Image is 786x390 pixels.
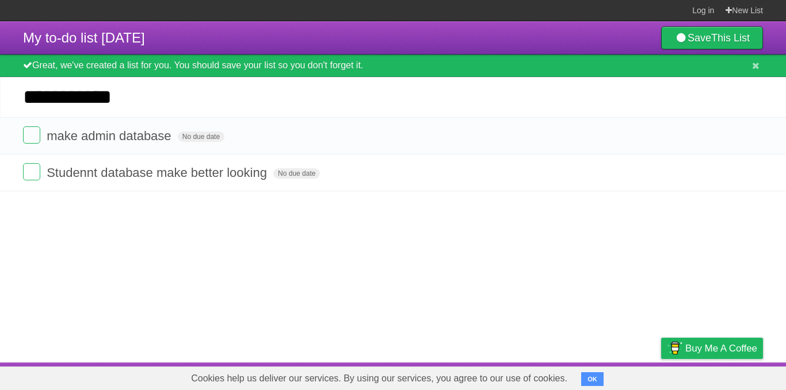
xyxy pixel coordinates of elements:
[690,365,763,387] a: Suggest a feature
[667,338,682,358] img: Buy me a coffee
[646,365,676,387] a: Privacy
[47,129,174,143] span: make admin database
[581,372,604,386] button: OK
[607,365,632,387] a: Terms
[685,338,757,358] span: Buy me a coffee
[180,367,579,390] span: Cookies help us deliver our services. By using our services, you agree to our use of cookies.
[23,30,145,45] span: My to-do list [DATE]
[273,168,320,179] span: No due date
[546,365,593,387] a: Developers
[661,338,763,359] a: Buy me a coffee
[23,163,40,180] label: Done
[23,126,40,144] label: Done
[508,365,532,387] a: About
[711,32,750,44] b: This List
[661,26,763,49] a: SaveThis List
[47,165,270,180] span: Studennt database make better looking
[178,132,224,142] span: No due date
